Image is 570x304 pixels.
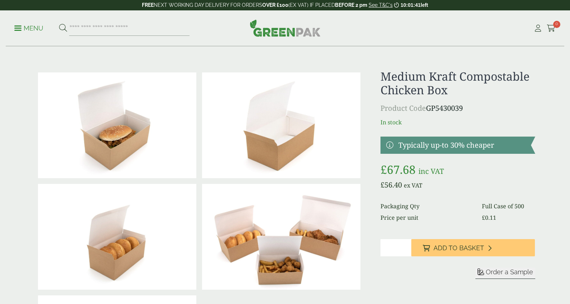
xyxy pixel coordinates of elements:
img: Standard Kraft Chicken Box With Chicken Burger [38,72,196,178]
span: £ [482,214,485,222]
span: ex VAT [404,181,422,189]
strong: FREE [142,2,154,8]
img: Standard Kraft Chicken Box Open [202,72,360,178]
button: Add to Basket [411,239,535,256]
span: Product Code [380,103,426,113]
span: 10:01:41 [401,2,421,8]
dt: Packaging Qty [380,202,473,210]
a: Menu [14,24,43,31]
p: GP5430039 [380,103,535,114]
p: In stock [380,118,535,127]
bdi: 56.40 [380,180,402,190]
p: Menu [14,24,43,33]
span: 0 [553,21,560,28]
span: £ [380,162,387,177]
strong: OVER £100 [262,2,288,8]
dd: Full Case of 500 [482,202,535,210]
i: Cart [547,25,556,32]
strong: BEFORE 2 pm [335,2,367,8]
span: inc VAT [418,166,444,176]
span: left [421,2,428,8]
a: See T&C's [369,2,393,8]
a: 0 [547,23,556,34]
bdi: 0.11 [482,214,496,222]
bdi: 67.68 [380,162,416,177]
img: Standard Kraft Chicken Box With Donuts [38,184,196,290]
img: Kraft Chicken Boxes Group Open With Food Alternate [202,184,360,290]
img: GreenPak Supplies [250,19,321,37]
i: My Account [533,25,542,32]
span: Add to Basket [434,244,484,252]
h1: Medium Kraft Compostable Chicken Box [380,70,535,97]
span: £ [380,180,384,190]
dt: Price per unit [380,213,473,222]
span: Order a Sample [486,268,533,276]
button: Order a Sample [475,268,535,279]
